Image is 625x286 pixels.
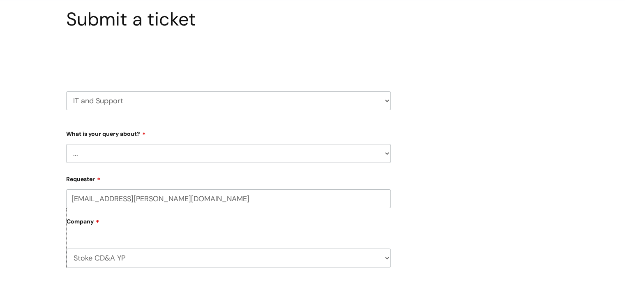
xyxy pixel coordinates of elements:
input: Email [66,189,391,208]
label: Company [67,215,391,234]
h2: Select issue type [66,49,391,65]
label: Requester [66,173,391,183]
h1: Submit a ticket [66,8,391,30]
label: What is your query about? [66,128,391,137]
